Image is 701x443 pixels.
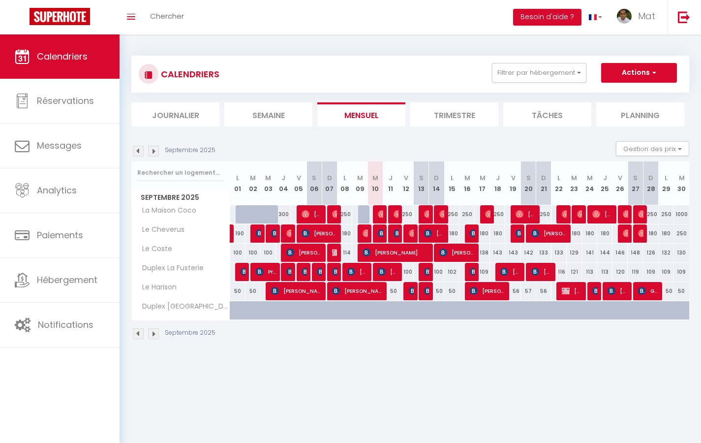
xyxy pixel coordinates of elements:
div: 250 [659,205,674,223]
h3: CALENDRIERS [158,63,219,85]
div: 100 [429,263,444,281]
span: Mat [638,10,655,22]
abbr: M [587,173,593,183]
th: 04 [276,161,291,205]
th: 06 [306,161,322,205]
span: [PERSON_NAME] [409,224,414,243]
abbr: M [464,173,470,183]
div: 138 [475,244,490,262]
span: Notifications [38,318,93,331]
abbr: D [327,173,332,183]
abbr: L [557,173,560,183]
span: [PERSON_NAME] [409,282,414,300]
abbr: J [389,173,393,183]
div: 250 [444,205,459,223]
img: Super Booking [30,8,90,25]
span: [PERSON_NAME] [363,243,428,262]
div: 126 [643,244,658,262]
span: [PERSON_NAME] [378,262,398,281]
abbr: J [281,173,285,183]
abbr: L [343,173,346,183]
span: Le Harison [133,282,179,293]
li: Tâches [503,102,591,127]
th: 11 [383,161,398,205]
div: 57 [521,282,536,300]
abbr: L [236,173,239,183]
div: 142 [521,244,536,262]
span: Chercher [150,11,184,21]
button: Gestion des prix [616,141,689,156]
div: 250 [674,224,689,243]
div: 250 [459,205,475,223]
span: [PERSON_NAME] [531,262,551,281]
span: [PERSON_NAME] [317,262,322,281]
th: 03 [261,161,276,205]
abbr: V [618,173,622,183]
span: Le Coste [133,244,175,254]
span: Moulirath Yos [638,224,643,243]
li: Mensuel [317,102,405,127]
div: 100 [398,263,414,281]
abbr: M [480,173,486,183]
div: 143 [490,244,505,262]
div: 109 [643,263,658,281]
span: [PERSON_NAME] [394,224,398,243]
abbr: J [496,173,500,183]
span: [PERSON_NAME] [286,224,291,243]
abbr: L [451,173,454,183]
span: Septembre 2025 [132,190,230,205]
div: 144 [597,244,612,262]
span: [PERSON_NAME] [378,224,383,243]
button: Filtrer par hébergement [492,63,586,83]
div: 130 [674,244,689,262]
span: [PERSON_NAME] [608,282,628,300]
li: Journalier [131,102,219,127]
div: 120 [612,263,628,281]
span: Réservations [37,95,94,107]
abbr: M [357,173,363,183]
span: Messages [37,139,82,152]
abbr: J [603,173,607,183]
div: 133 [536,244,551,262]
div: 50 [429,282,444,300]
button: Besoin d'aide ? [513,9,581,26]
span: Gome Imadiy [638,282,658,300]
div: 109 [674,263,689,281]
div: 50 [674,282,689,300]
abbr: M [250,173,256,183]
span: [PERSON_NAME] [PERSON_NAME] [516,205,536,223]
li: Semaine [224,102,312,127]
abbr: S [633,173,638,183]
div: 148 [628,244,643,262]
abbr: V [297,173,301,183]
th: 24 [582,161,597,205]
span: Paiements [37,229,83,241]
span: [PERSON_NAME] [424,205,429,223]
div: 109 [475,263,490,281]
span: [PERSON_NAME] [363,224,367,243]
span: [PERSON_NAME] [562,205,567,223]
div: 56 [536,282,551,300]
span: [PERSON_NAME] [638,205,643,223]
div: 109 [659,263,674,281]
div: 250 [337,205,352,223]
span: [PERSON_NAME] [439,205,444,223]
th: 15 [444,161,459,205]
span: [PERSON_NAME] [347,262,367,281]
span: [PERSON_NAME] [332,205,337,223]
span: La Maison Coco [133,205,199,216]
div: 50 [659,282,674,300]
button: Ouvrir le widget de chat LiveChat [8,4,37,33]
th: 27 [628,161,643,205]
span: Analytics [37,184,77,196]
span: [PERSON_NAME] [332,282,383,300]
div: 50 [245,282,261,300]
span: [PERSON_NAME] [378,205,383,223]
th: 12 [398,161,414,205]
div: 132 [659,244,674,262]
abbr: D [434,173,439,183]
abbr: D [541,173,546,183]
div: 141 [582,244,597,262]
div: 50 [444,282,459,300]
span: [PERSON_NAME] [332,243,337,262]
